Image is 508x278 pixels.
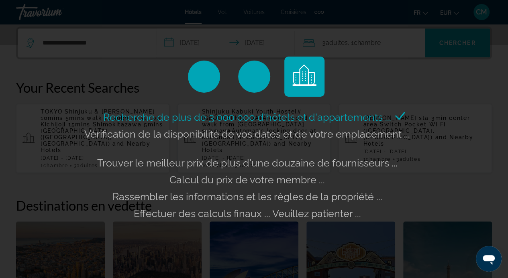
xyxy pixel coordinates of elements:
span: Rassembler les informations et les règles de la propriété ... [112,191,382,203]
span: Calcul du prix de votre membre ... [169,174,325,186]
span: Trouver le meilleur prix de plus d'une douzaine de fournisseurs ... [97,157,398,169]
iframe: Bouton de lancement de la fenêtre de messagerie [476,246,502,272]
span: Vérification de la disponibilité de vos dates et de votre emplacement ... [84,128,410,140]
span: Effectuer des calculs finaux ... Veuillez patienter ... [134,207,361,219]
span: Recherche de plus de 3 000 000 d'hôtels et d'appartements ... [103,111,391,123]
